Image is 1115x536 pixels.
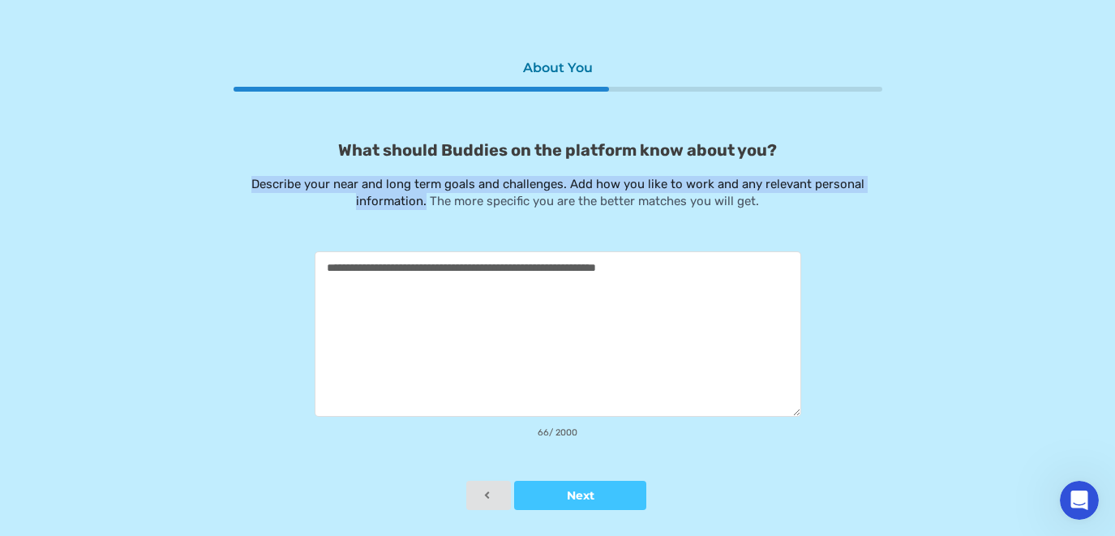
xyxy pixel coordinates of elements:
[234,140,882,160] p: What should Buddies on the platform know about you?
[242,60,874,79] div: About You
[1060,481,1099,520] iframe: Intercom live chat
[234,176,882,211] p: Describe your near and long term goals and challenges. Add how you like to work and any relevant ...
[315,424,801,441] span: 66 / 2000
[514,481,646,510] button: Next
[531,490,629,501] div: Next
